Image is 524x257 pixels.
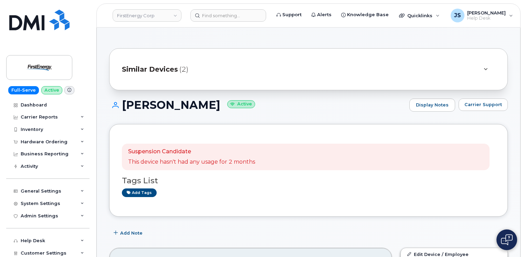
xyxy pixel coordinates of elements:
[464,101,502,108] span: Carrier Support
[122,176,495,185] h3: Tags List
[227,100,255,108] small: Active
[179,64,188,74] span: (2)
[128,158,255,166] p: This device hasn't had any usage for 2 months
[109,99,406,111] h1: [PERSON_NAME]
[122,188,157,197] a: Add tags
[459,99,508,111] button: Carrier Support
[128,148,255,156] p: Suspension Candidate
[120,230,143,236] span: Add Note
[109,227,148,239] button: Add Note
[122,64,178,74] span: Similar Devices
[501,234,513,245] img: Open chat
[409,99,455,112] a: Display Notes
